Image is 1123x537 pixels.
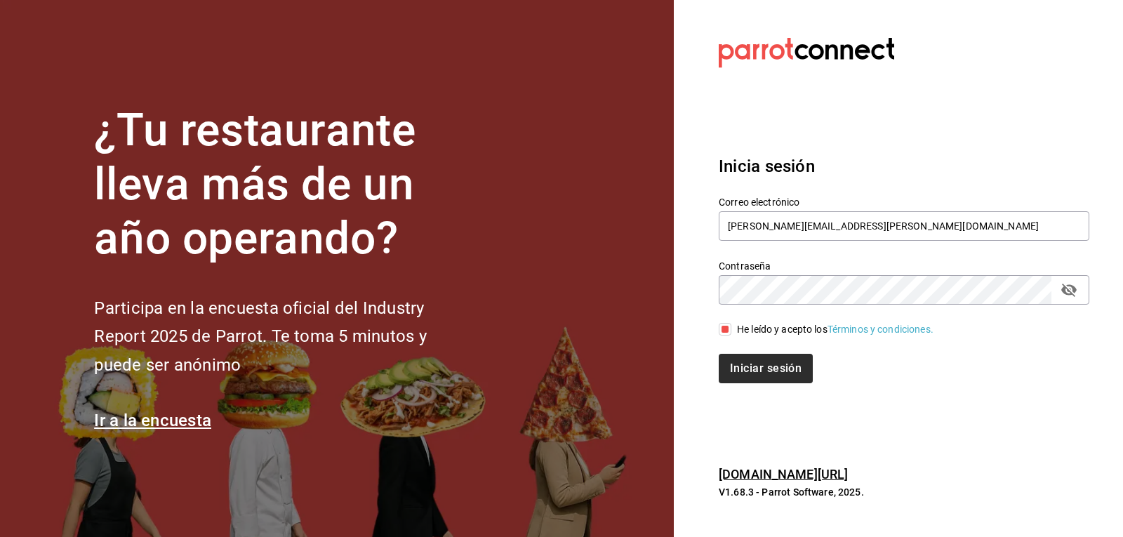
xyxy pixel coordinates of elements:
[719,211,1089,241] input: Ingresa tu correo electrónico
[719,467,848,482] a: [DOMAIN_NAME][URL]
[719,354,813,383] button: Iniciar sesión
[737,322,933,337] div: He leído y acepto los
[94,411,211,430] a: Ir a la encuesta
[828,324,933,335] a: Términos y condiciones.
[94,294,473,380] h2: Participa en la encuesta oficial del Industry Report 2025 de Parrot. Te toma 5 minutos y puede se...
[719,485,1089,499] p: V1.68.3 - Parrot Software, 2025.
[94,104,473,265] h1: ¿Tu restaurante lleva más de un año operando?
[719,154,1089,179] h3: Inicia sesión
[719,261,1089,271] label: Contraseña
[719,197,1089,207] label: Correo electrónico
[1057,278,1081,302] button: passwordField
